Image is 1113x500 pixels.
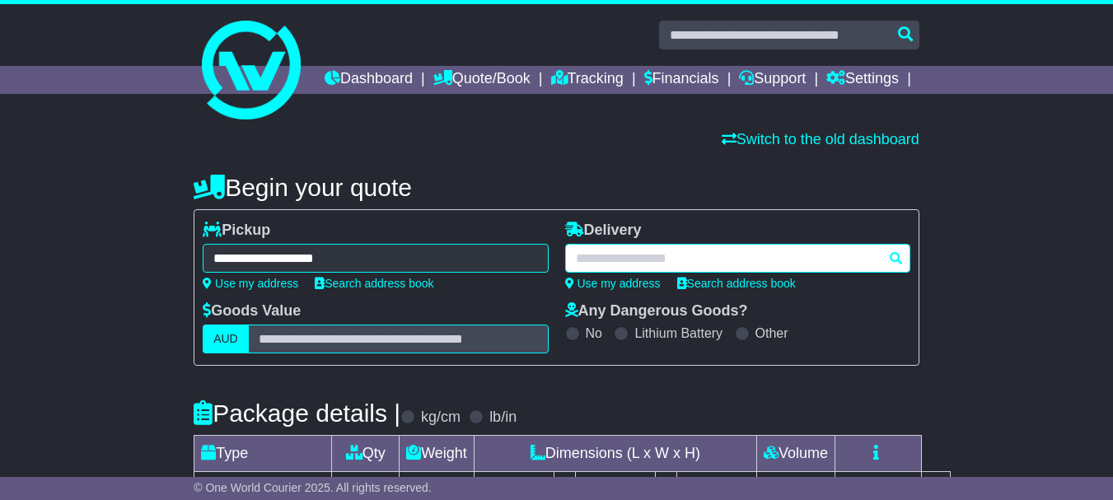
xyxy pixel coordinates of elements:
h4: Begin your quote [194,174,919,201]
td: Dimensions (L x W x H) [474,436,756,472]
td: Qty [332,436,400,472]
label: Lithium Battery [634,325,723,341]
h4: Package details | [194,400,400,427]
a: Tracking [551,66,624,94]
a: Settings [826,66,899,94]
td: Type [194,436,332,472]
a: Quote/Book [433,66,531,94]
a: Use my address [565,277,661,290]
td: Weight [400,436,475,472]
label: Delivery [565,222,642,240]
a: Switch to the old dashboard [722,131,919,147]
a: Support [739,66,806,94]
span: © One World Courier 2025. All rights reserved. [194,481,432,494]
a: Search address book [677,277,796,290]
a: Search address book [315,277,433,290]
a: Use my address [203,277,298,290]
label: lb/in [489,409,517,427]
label: Other [755,325,788,341]
a: Dashboard [325,66,413,94]
label: No [586,325,602,341]
label: Any Dangerous Goods? [565,302,748,320]
label: Pickup [203,222,270,240]
label: Goods Value [203,302,301,320]
label: AUD [203,325,249,353]
typeahead: Please provide city [565,244,910,273]
a: Financials [644,66,719,94]
td: Volume [756,436,835,472]
label: kg/cm [421,409,461,427]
